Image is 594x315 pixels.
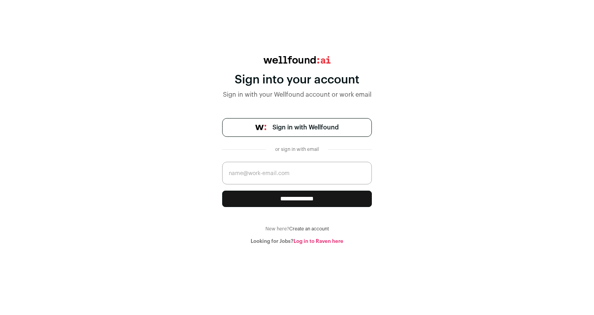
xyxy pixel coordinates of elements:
div: Sign in with your Wellfound account or work email [222,90,372,99]
div: or sign in with email [272,146,322,152]
span: Sign in with Wellfound [272,123,339,132]
input: name@work-email.com [222,162,372,184]
img: wellfound-symbol-flush-black-fb3c872781a75f747ccb3a119075da62bfe97bd399995f84a933054e44a575c4.png [255,125,266,130]
div: Sign into your account [222,73,372,87]
a: Log in to Raven here [293,239,343,244]
div: Looking for Jobs? [222,238,372,244]
a: Create an account [289,227,329,231]
img: wellfound:ai [263,56,331,64]
a: Sign in with Wellfound [222,118,372,137]
div: New here? [222,226,372,232]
